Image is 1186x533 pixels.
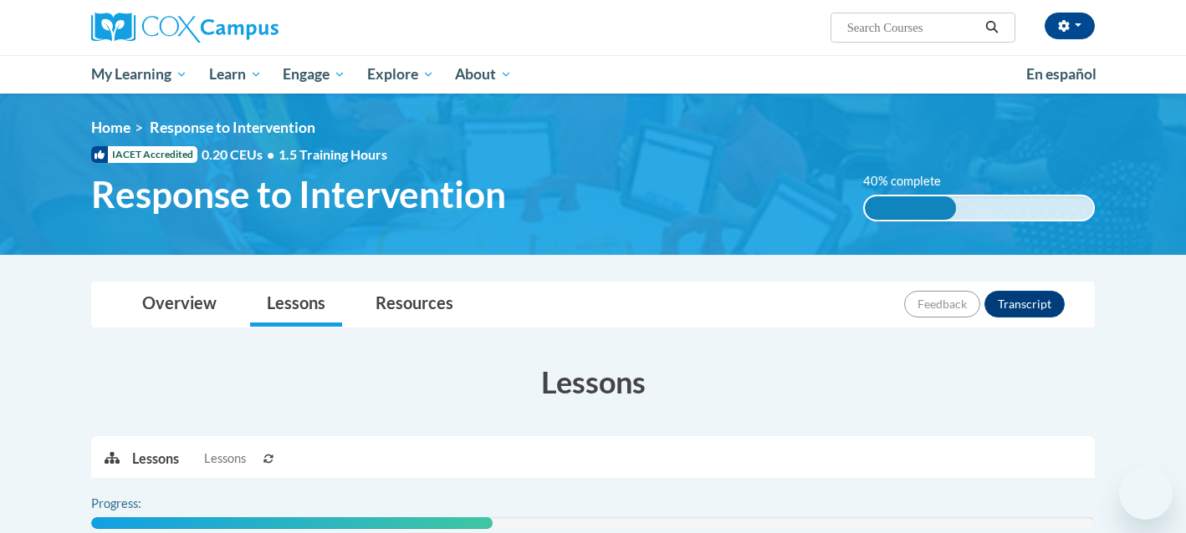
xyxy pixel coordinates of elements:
iframe: Button to launch messaging window [1119,466,1173,520]
span: Lessons [204,449,246,468]
a: Home [91,119,130,136]
div: 40% complete [865,196,956,220]
span: • [267,146,274,162]
button: Transcript [984,291,1065,317]
a: Overview [125,282,233,327]
input: Search Courses [846,18,979,38]
span: Learn [209,64,262,84]
a: En español [1015,57,1107,92]
button: Search [979,18,1005,38]
span: Explore [367,64,434,84]
img: Cox Campus [91,13,279,43]
button: Feedback [904,291,980,317]
span: IACET Accredited [91,146,197,163]
a: Cox Campus [91,13,409,43]
div: Main menu [66,55,1120,94]
a: Resources [359,282,470,327]
span: 1.5 Training Hours [279,146,387,162]
label: Progress: [91,495,187,513]
a: Engage [272,55,356,94]
button: Account Settings [1045,13,1095,39]
a: Learn [198,55,273,94]
span: My Learning [91,64,187,84]
p: Lessons [132,449,179,468]
a: Lessons [250,282,342,327]
a: Explore [356,55,445,94]
span: En español [1026,65,1097,83]
span: 0.20 CEUs [202,145,279,164]
a: About [445,55,524,94]
h3: Lessons [91,361,1095,403]
span: Engage [283,64,345,84]
span: Response to Intervention [150,119,315,136]
a: My Learning [80,55,198,94]
label: 40% complete [863,172,959,190]
span: About [455,64,512,84]
span: Response to Intervention [91,172,506,216]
